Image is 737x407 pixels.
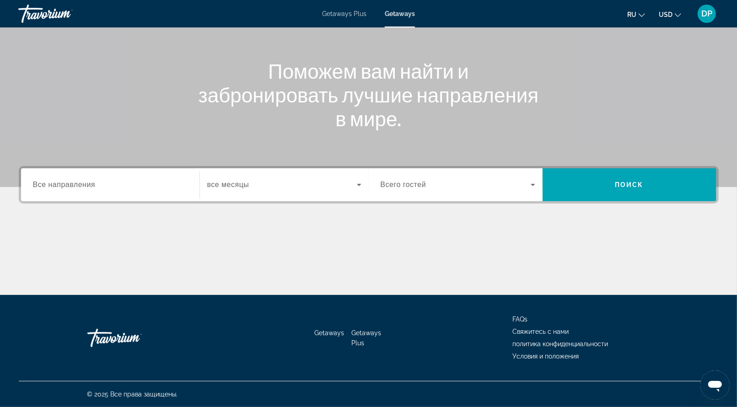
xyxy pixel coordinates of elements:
[543,168,716,201] button: Search
[33,180,188,191] input: Select destination
[385,10,415,17] a: Getaways
[314,329,344,337] a: Getaways
[87,391,178,398] span: © 2025 Все права защищены.
[701,9,712,18] span: DP
[627,8,645,21] button: Change language
[695,4,719,23] button: User Menu
[381,181,426,188] span: Всего гостей
[615,181,644,188] span: Поиск
[513,328,569,335] a: Свяжитесь с нами
[513,316,528,323] a: FAQs
[700,370,730,400] iframe: Кнопка запуска окна обмена сообщениями
[87,324,179,352] a: Go Home
[659,8,681,21] button: Change currency
[513,353,579,360] a: Условия и положения
[659,11,672,18] span: USD
[18,2,110,26] a: Travorium
[197,59,540,130] h1: Поможем вам найти и забронировать лучшие направления в мире.
[513,340,608,348] a: политика конфиденциальности
[21,168,716,201] div: Search widget
[627,11,636,18] span: ru
[207,181,249,188] span: все месяцы
[33,181,96,188] span: Все направления
[322,10,366,17] a: Getaways Plus
[351,329,381,347] a: Getaways Plus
